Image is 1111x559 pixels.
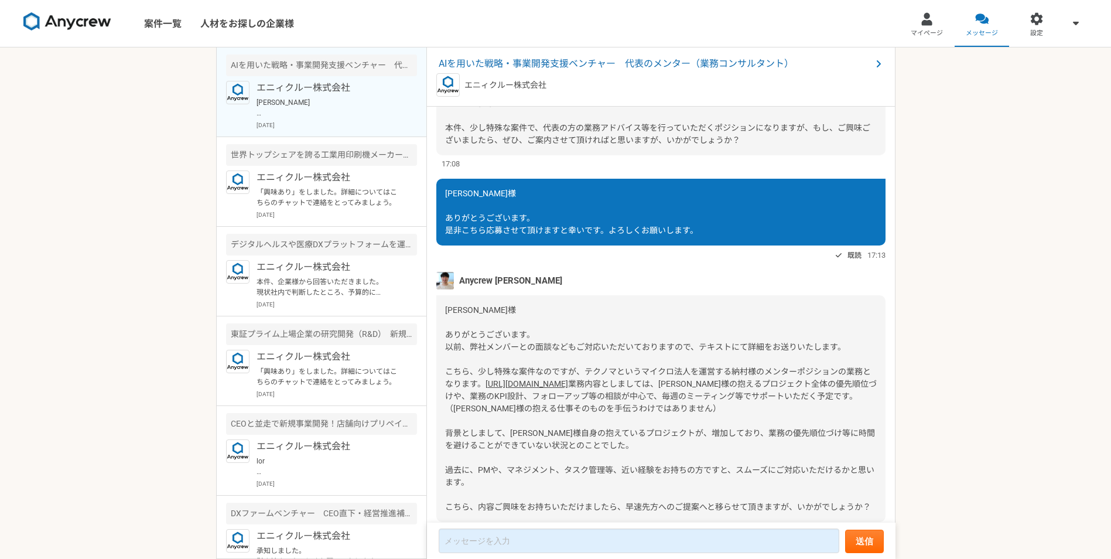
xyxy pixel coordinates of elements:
[226,503,417,524] div: DXファームベンチャー CEO直下・経営推進補佐（若手・月1出社）
[445,74,870,145] span: [PERSON_NAME]様 いつもお世話になっております。 本件、少し特殊な案件で、代表の方の業務アドバイス等を行っていただくポジションになりますが、もし、ご興味ございましたら、ぜひ、ご案内さ...
[257,300,417,309] p: [DATE]
[226,439,249,463] img: logo_text_blue_01.png
[257,260,401,274] p: エニィクルー株式会社
[867,250,886,261] span: 17:13
[226,144,417,166] div: 世界トップシェアを誇る工業用印刷機メーカー 営業顧問（1,2社のみの紹介も歓迎）
[226,260,249,284] img: logo_text_blue_01.png
[257,277,401,298] p: 本件、企業様から回答いただきました。 現状社内で判断したところ、予算的に[PERSON_NAME]様のご要望はお受けするには難しいとお話をいただきました。 また別候補でアシスタント経験がある方が...
[257,121,417,129] p: [DATE]
[257,210,417,219] p: [DATE]
[442,158,460,169] span: 17:08
[257,390,417,398] p: [DATE]
[464,79,546,91] p: エニィクルー株式会社
[226,529,249,553] img: logo_text_blue_01.png
[439,57,871,71] span: AIを用いた戦略・事業開発支援ベンチャー 代表のメンター（業務コンサルタント）
[436,272,454,289] img: %E3%83%95%E3%82%9A%E3%83%AD%E3%83%95%E3%82%A3%E3%83%BC%E3%83%AB%E7%94%BB%E5%83%8F%E3%81%AE%E3%82%...
[257,97,401,118] p: [PERSON_NAME] ありがとうございます。 こちらもチャレンジングですが、是非よろしくお願いします。
[23,12,111,31] img: 8DqYSo04kwAAAAASUVORK5CYII=
[436,73,460,97] img: logo_text_blue_01.png
[257,479,417,488] p: [DATE]
[257,439,401,454] p: エニィクルー株式会社
[226,413,417,435] div: CEOと並走で新規事業開発！店舗向けプリペイドサービスの事業開発
[1030,29,1043,38] span: 設定
[845,530,884,553] button: 送信
[257,187,401,208] p: 「興味あり」をしました。詳細についてはこちらのチャットで連絡をとってみましょう。
[226,54,417,76] div: AIを用いた戦略・事業開発支援ベンチャー 代表のメンター（業務コンサルタント）
[257,171,401,185] p: エニィクルー株式会社
[445,305,871,388] span: [PERSON_NAME]様 ありがとうございます。 以前、弊社メンバーとの面談などもご対応いただいておりますので、テキストにて詳細をお送りいたします。 こちら、少し特殊な案件なのですが、テクノ...
[257,529,401,543] p: エニィクルー株式会社
[257,456,401,477] p: lor Ipsumdolorsitam。 consecteturadipiscingeli。 seddoeiusm、temporincididuntutlab、etdoloremagnaali。...
[226,81,249,104] img: logo_text_blue_01.png
[966,29,998,38] span: メッセージ
[911,29,943,38] span: マイページ
[257,81,401,95] p: エニィクルー株式会社
[847,248,862,263] span: 既読
[226,323,417,345] div: 東証プライム上場企業の研究開発（R&D） 新規事業開発
[445,189,698,235] span: [PERSON_NAME]様 ありがとうございます。 是非こちら応募させて頂けますと幸いです。よろしくお願いします。
[445,379,877,512] span: 業務内容としましては、[PERSON_NAME]様の抱えるプロジェクト全体の優先順位づけや、業務のKPI設計、フォローアップ等の相談が中心で、毎週のミーティング等でサポートいただく予定です。 （...
[226,350,249,373] img: logo_text_blue_01.png
[226,171,249,194] img: logo_text_blue_01.png
[257,366,401,387] p: 「興味あり」をしました。詳細についてはこちらのチャットで連絡をとってみましょう。
[459,274,562,287] span: Anycrew [PERSON_NAME]
[257,350,401,364] p: エニィクルー株式会社
[226,234,417,255] div: デジタルヘルスや医療DXプラットフォームを運営企業：COOサポート（事業企画）
[486,379,568,388] a: [URL][DOMAIN_NAME]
